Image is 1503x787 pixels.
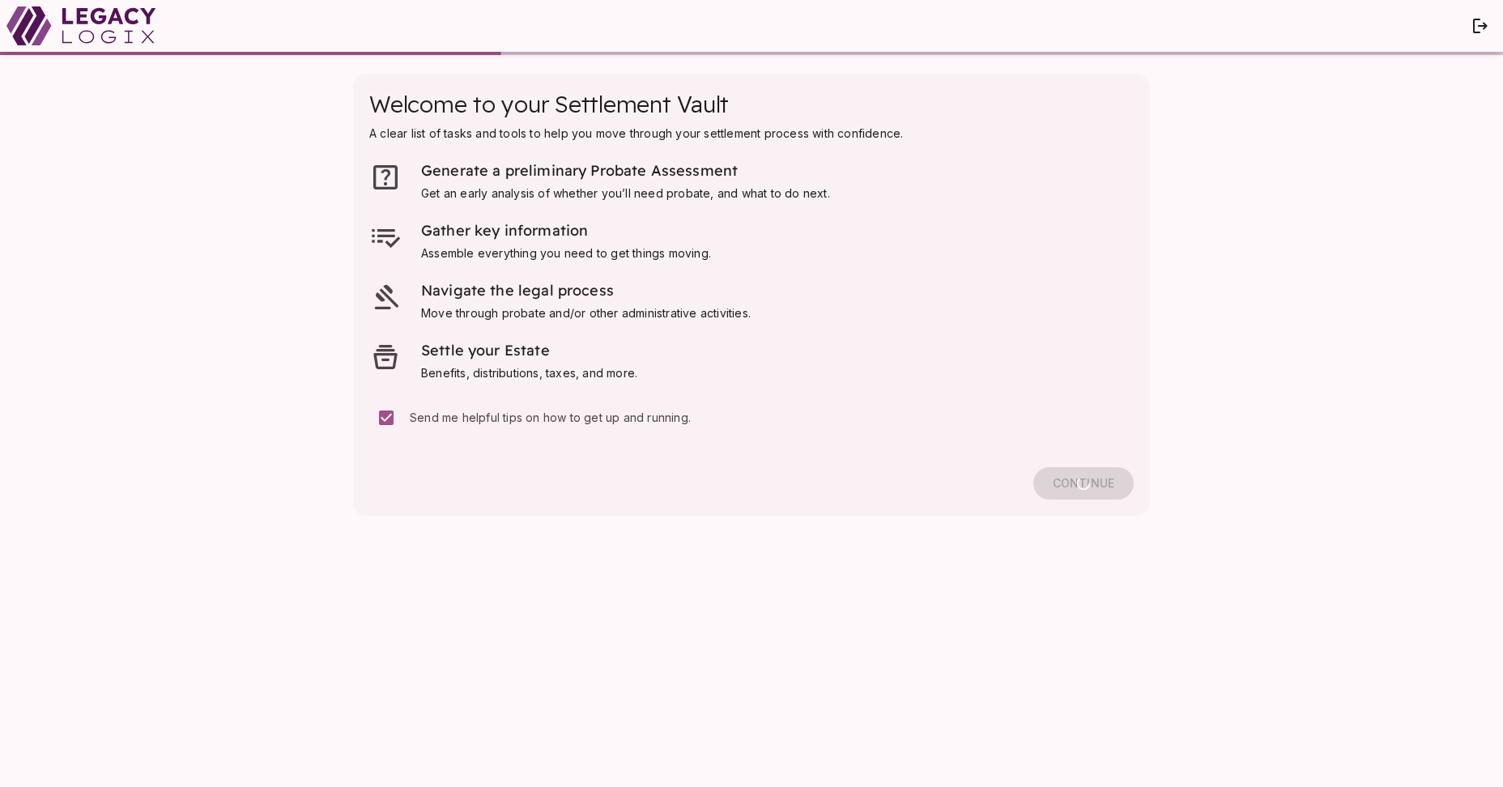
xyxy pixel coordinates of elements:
[421,281,614,300] span: Navigate the legal process
[421,306,751,320] span: Move through probate and/or other administrative activities.
[421,366,637,380] span: Benefits, distributions, taxes, and more.
[421,221,588,240] span: Gather key information
[421,186,830,200] span: Get an early analysis of whether you’ll need probate, and what to do next.
[421,341,550,359] span: Settle your Estate
[410,411,691,424] span: Send me helpful tips on how to get up and running.
[421,246,711,260] span: Assemble everything you need to get things moving.
[369,126,903,140] span: A clear list of tasks and tools to help you move through your settlement process with confidence.
[369,90,729,118] span: Welcome to your Settlement Vault
[421,161,738,180] span: Generate a preliminary Probate Assessment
